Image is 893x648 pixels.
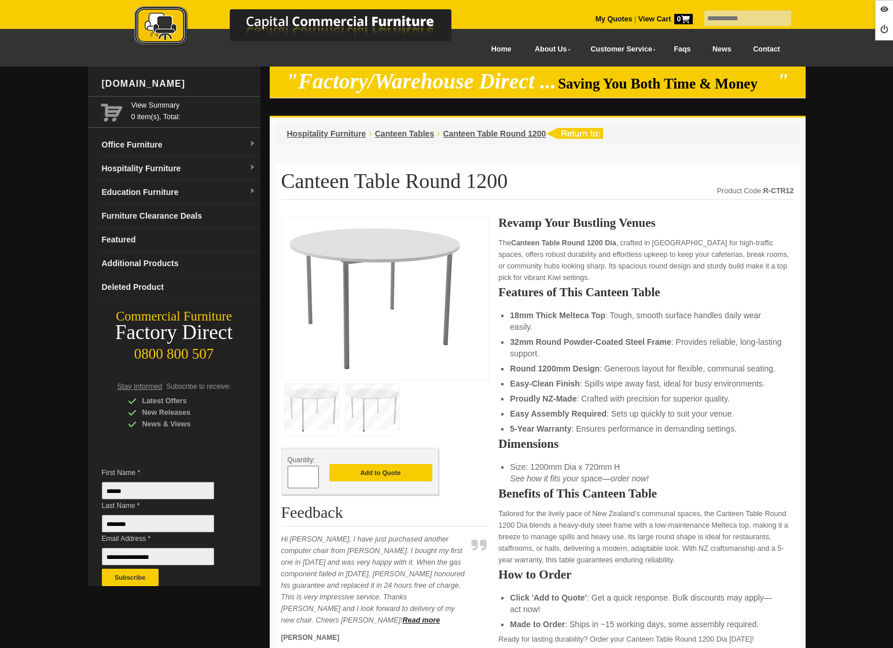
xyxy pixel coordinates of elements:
[510,363,782,374] li: : Generous layout for flexible, communal seating.
[249,188,256,195] img: dropdown
[97,133,260,157] a: Office Furnituredropdown
[510,423,782,435] li: : Ensures performance in demanding settings.
[763,187,794,195] strong: R-CTR12
[510,337,671,347] strong: 32mm Round Powder-Coated Steel Frame
[638,15,693,23] strong: View Cart
[510,409,607,418] strong: Easy Assembly Required
[375,129,434,138] a: Canteen Tables
[510,592,782,615] li: : Get a quick response. Bulk discounts may apply—act now!
[777,69,789,93] em: "
[443,129,546,138] a: Canteen Table Round 1200
[97,157,260,181] a: Hospitality Furnituredropdown
[102,6,508,48] img: Capital Commercial Furniture Logo
[498,508,793,566] p: Tailored for the lively pace of New Zealand’s communal spaces, the Canteen Table Round 1200 Dia b...
[128,418,238,430] div: News & Views
[102,569,159,586] button: Subscribe
[510,364,600,373] strong: Round 1200mm Design
[510,310,782,333] li: : Tough, smooth surface handles daily wear easily.
[102,500,231,511] span: Last Name *
[128,395,238,407] div: Latest Offers
[510,378,782,389] li: : Spills wipe away fast, ideal for busy environments.
[249,164,256,171] img: dropdown
[663,36,702,62] a: Faqs
[166,382,231,391] span: Subscribe to receive:
[281,504,490,526] h2: Feedback
[674,14,693,24] span: 0
[578,36,663,62] a: Customer Service
[511,239,616,247] strong: Canteen Table Round 1200 Dia
[510,424,571,433] strong: 5-Year Warranty
[102,533,231,544] span: Email Address *
[498,488,793,499] h2: Benefits of This Canteen Table
[498,217,793,229] h2: Revamp Your Bustling Venues
[131,100,256,111] a: View Summary
[717,185,794,197] div: Product Code:
[596,15,633,23] a: My Quotes
[403,616,440,624] a: Read more
[437,128,440,139] li: ›
[636,15,692,23] a: View Cart0
[510,408,782,419] li: : Sets up quickly to suit your venue.
[102,6,508,51] a: Capital Commercial Furniture Logo
[498,237,793,283] p: The , crafted in [GEOGRAPHIC_DATA] for high-traffic spaces, offers robust durability and effortle...
[701,36,742,62] a: News
[97,228,260,252] a: Featured
[498,286,793,298] h2: Features of This Canteen Table
[281,632,466,643] p: [PERSON_NAME]
[510,620,565,629] strong: Made to Order
[102,482,214,499] input: First Name *
[510,618,782,630] li: : Ships in ~15 working days, some assembly required.
[88,340,260,362] div: 0800 800 507
[288,456,315,464] span: Quantity:
[498,438,793,450] h2: Dimensions
[329,464,432,481] button: Add to Quote
[510,393,782,404] li: : Crafted with precision for superior quality.
[117,382,163,391] span: Stay Informed
[510,379,580,388] strong: Easy-Clean Finish
[510,394,576,403] strong: Proudly NZ-Made
[102,548,214,565] input: Email Address *
[546,128,603,139] img: return to
[97,204,260,228] a: Furniture Clearance Deals
[97,67,260,101] div: [DOMAIN_NAME]
[102,467,231,478] span: First Name *
[510,474,649,483] em: See how it fits your space—order now!
[510,311,605,320] strong: 18mm Thick Melteca Top
[498,569,793,580] h2: How to Order
[249,141,256,148] img: dropdown
[281,170,794,200] h1: Canteen Table Round 1200
[97,275,260,299] a: Deleted Product
[510,336,782,359] li: : Provides reliable, long-lasting support.
[288,223,461,371] img: Canteen Table Round 1200 Dia, NZ-made, Melteca top, steel frame, for cafeterias, 5-year warranty.
[510,593,587,602] strong: Click 'Add to Quote'
[742,36,791,62] a: Contact
[97,181,260,204] a: Education Furnituredropdown
[522,36,578,62] a: About Us
[281,533,466,626] p: Hi [PERSON_NAME], I have just purchased another computer chair from [PERSON_NAME]. I bought my fi...
[88,308,260,325] div: Commercial Furniture
[558,76,775,91] span: Saving You Both Time & Money
[369,128,372,139] li: ›
[287,129,366,138] a: Hospitality Furniture
[131,100,256,121] span: 0 item(s), Total:
[102,515,214,532] input: Last Name *
[128,407,238,418] div: New Releases
[97,252,260,275] a: Additional Products
[88,325,260,341] div: Factory Direct
[510,461,782,484] li: Size: 1200mm Dia x 720mm H
[286,69,556,93] em: "Factory/Warehouse Direct ...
